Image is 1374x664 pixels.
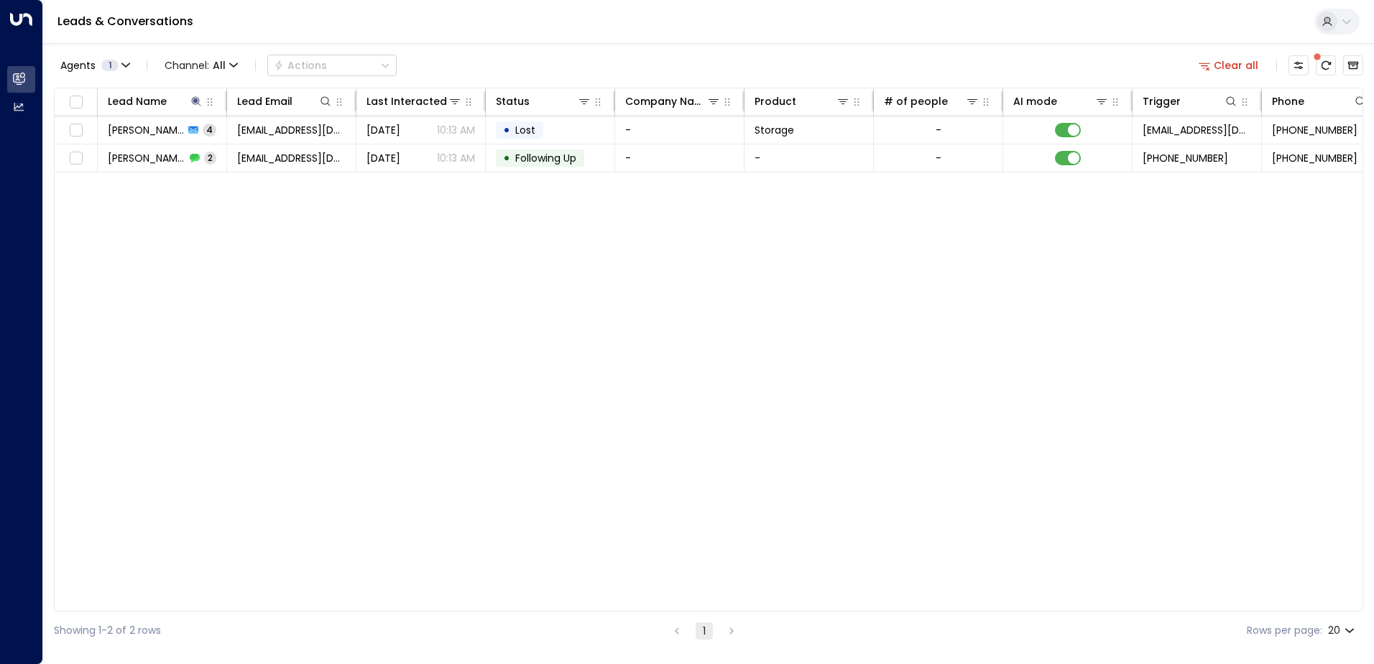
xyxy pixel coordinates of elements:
[1343,55,1363,75] button: Archived Leads
[1143,123,1251,137] span: leads@space-station.co.uk
[755,93,796,110] div: Product
[625,93,706,110] div: Company Name
[366,93,447,110] div: Last Interacted
[54,623,161,638] div: Showing 1-2 of 2 rows
[67,93,85,111] span: Toggle select all
[696,622,713,640] button: page 1
[108,93,203,110] div: Lead Name
[159,55,244,75] button: Channel:All
[237,93,333,110] div: Lead Email
[57,13,193,29] a: Leads & Conversations
[515,123,535,137] span: Lost
[366,93,462,110] div: Last Interacted
[1013,93,1057,110] div: AI mode
[237,151,346,165] span: girishpagadpalli@yahoo.in
[1143,93,1238,110] div: Trigger
[237,123,346,137] span: girishpagadpalli@yahoo.in
[1272,93,1304,110] div: Phone
[936,123,941,137] div: -
[267,55,397,76] div: Button group with a nested menu
[1013,93,1109,110] div: AI mode
[1193,55,1265,75] button: Clear all
[668,622,741,640] nav: pagination navigation
[1272,93,1368,110] div: Phone
[237,93,292,110] div: Lead Email
[67,149,85,167] span: Toggle select row
[615,144,744,172] td: -
[437,151,475,165] p: 10:13 AM
[1143,151,1228,165] span: +447587843685
[1316,55,1336,75] span: There are new threads available. Refresh the grid to view the latest updates.
[108,151,185,165] span: Girish Pagadpally
[755,93,850,110] div: Product
[366,123,400,137] span: Yesterday
[437,123,475,137] p: 10:13 AM
[625,93,721,110] div: Company Name
[1328,620,1357,641] div: 20
[213,60,226,71] span: All
[366,151,400,165] span: Sep 17, 2025
[1143,93,1181,110] div: Trigger
[108,123,184,137] span: Girish Pagadpally
[267,55,397,76] button: Actions
[496,93,591,110] div: Status
[159,55,244,75] span: Channel:
[60,60,96,70] span: Agents
[884,93,948,110] div: # of people
[744,144,874,172] td: -
[54,55,135,75] button: Agents1
[203,124,216,136] span: 4
[1247,623,1322,638] label: Rows per page:
[1288,55,1309,75] button: Customize
[884,93,979,110] div: # of people
[274,59,327,72] div: Actions
[108,93,167,110] div: Lead Name
[503,118,510,142] div: •
[755,123,794,137] span: Storage
[496,93,530,110] div: Status
[503,146,510,170] div: •
[204,152,216,164] span: 2
[67,121,85,139] span: Toggle select row
[515,151,576,165] span: Following Up
[1272,123,1357,137] span: +447587843685
[615,116,744,144] td: -
[936,151,941,165] div: -
[101,60,119,71] span: 1
[1272,151,1357,165] span: +447587843685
